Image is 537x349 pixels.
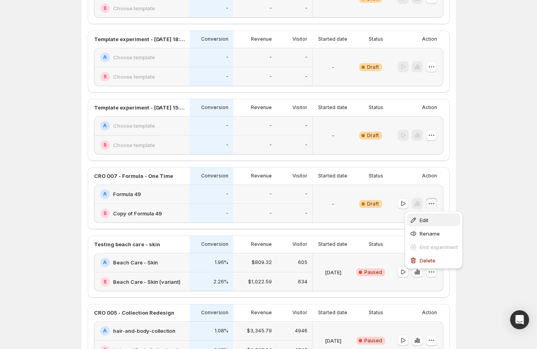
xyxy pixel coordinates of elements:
span: Delete [420,257,435,264]
h2: B [104,279,107,285]
p: Revenue [251,36,272,42]
p: Revenue [251,104,272,111]
p: 634 [298,279,307,285]
span: End experiment [420,244,458,250]
p: CRO 007 - Formula - One Time [94,172,173,180]
span: Draft [367,132,379,139]
p: Started date [318,36,347,42]
button: Edit [407,213,460,226]
button: Rename [407,227,460,240]
p: Status [369,173,383,179]
p: - [226,54,228,60]
p: Action [422,104,437,111]
p: 4946 [295,328,307,334]
p: Testing beach care - skin [94,240,160,248]
p: $3,345.79 [247,328,272,334]
h2: A [103,54,107,60]
h2: A [103,259,107,266]
span: Rename [420,230,440,237]
p: Started date [318,309,347,316]
p: Status [369,36,383,42]
h2: Choose template [113,53,155,61]
p: - [332,200,334,208]
span: Paused [364,269,382,275]
p: - [269,142,272,148]
p: Action [422,173,437,179]
h2: B [104,210,107,217]
p: - [332,63,334,71]
h2: B [104,74,107,80]
p: - [226,191,228,197]
p: 1.96% [215,259,228,266]
h2: Copy of Formula 49 [113,209,162,217]
h2: Choose template [113,4,155,12]
p: [DATE] [325,337,341,345]
p: Visitor [292,241,307,247]
h2: hair-and-body-collection [113,327,175,335]
p: - [305,142,307,148]
p: Started date [318,173,347,179]
h2: Choose template [113,122,155,130]
p: - [305,191,307,197]
p: Status [369,309,383,316]
p: - [269,54,272,60]
p: Action [422,309,437,316]
p: Revenue [251,309,272,316]
p: - [269,191,272,197]
p: - [226,142,228,148]
p: Conversion [201,173,228,179]
button: Delete [407,254,460,266]
p: Conversion [201,36,228,42]
div: Open Intercom Messenger [510,310,529,329]
p: - [305,210,307,217]
p: Started date [318,104,347,111]
p: Revenue [251,241,272,247]
h2: Choose template [113,141,155,149]
p: Status [369,104,383,111]
p: Template experiment - [DATE] 18:51:58 [94,35,185,43]
p: - [269,5,272,11]
p: - [226,210,228,217]
span: Edit [420,217,428,223]
p: Conversion [201,241,228,247]
p: 605 [298,259,307,266]
p: - [269,210,272,217]
p: 2.26% [213,279,228,285]
p: Status [369,241,383,247]
p: Visitor [292,104,307,111]
p: - [269,74,272,80]
h2: Choose template [113,73,155,81]
span: Draft [367,64,379,70]
p: Visitor [292,173,307,179]
h2: Beach Care - Skin (variant) [113,278,181,286]
p: Conversion [201,104,228,111]
button: End experiment [407,240,460,253]
p: Template experiment - [DATE] 15:57:18 [94,104,185,111]
h2: A [103,191,107,197]
p: - [226,123,228,129]
span: Draft [367,201,379,207]
h2: Formula 49 [113,190,141,198]
h2: B [104,5,107,11]
p: [DATE] [325,268,341,276]
p: Conversion [201,309,228,316]
h2: A [103,328,107,334]
span: Paused [364,338,382,344]
p: - [305,123,307,129]
h2: Beach Care - Skin [113,258,158,266]
p: - [305,74,307,80]
p: Visitor [292,309,307,316]
p: - [305,5,307,11]
p: $809.32 [252,259,272,266]
p: CRO 005 - Collection Redesign [94,309,174,317]
p: - [226,74,228,80]
p: - [269,123,272,129]
p: Visitor [292,36,307,42]
p: Started date [318,241,347,247]
p: - [332,132,334,140]
p: Revenue [251,173,272,179]
p: - [305,54,307,60]
p: 1.08% [215,328,228,334]
p: - [226,5,228,11]
p: $1,022.59 [248,279,272,285]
